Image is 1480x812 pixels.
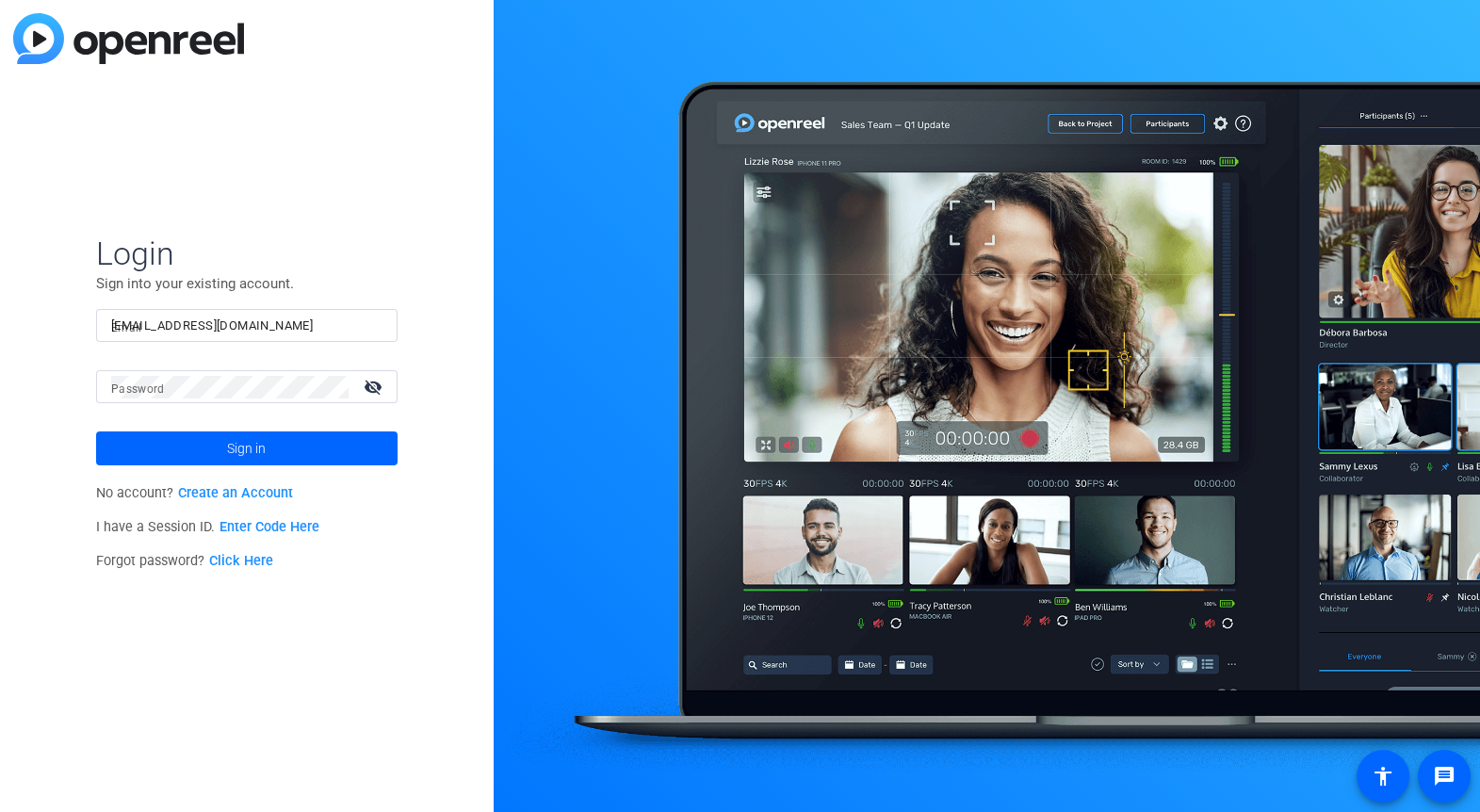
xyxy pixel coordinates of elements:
input: Enter Email Address [111,315,382,337]
a: Click Here [209,553,273,569]
span: No account? [96,485,293,501]
mat-icon: message [1433,765,1456,788]
span: I have a Session ID. [96,519,319,535]
span: Sign in [227,425,266,472]
mat-label: Email [111,321,142,334]
mat-icon: visibility_off [352,373,398,400]
p: Sign into your existing account. [96,273,398,294]
mat-icon: accessibility [1372,765,1394,788]
span: Forgot password? [96,553,273,569]
img: blue-gradient.svg [13,13,244,64]
span: Login [96,234,398,273]
button: Sign in [96,431,398,465]
a: Create an Account [178,485,293,501]
mat-label: Password [111,382,165,396]
a: Enter Code Here [220,519,319,535]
